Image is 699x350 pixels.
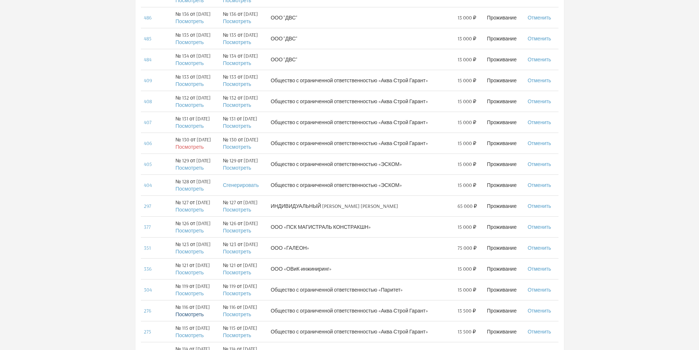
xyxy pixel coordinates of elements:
a: Отменить [528,98,551,105]
td: № 126 от [DATE] [172,216,220,237]
td: № 116 от [DATE] [172,300,220,321]
a: 297 [144,203,151,209]
a: Посмотреть [175,269,204,276]
span: 13 000 ₽ [458,56,476,63]
td: № 126 от [DATE] [220,216,267,237]
td: ООО "ДВС" [268,28,455,49]
td: Проживание [484,195,525,216]
a: Посмотреть [223,290,251,297]
a: 351 [144,245,151,251]
a: Посмотреть [223,332,251,339]
td: № 131 от [DATE] [172,112,220,133]
td: Общество с ограниченной ответственностью «ЭСКОМ» [268,154,455,174]
td: № 129 от [DATE] [172,154,220,174]
a: Посмотреть [223,144,251,150]
td: Проживание [484,321,525,342]
td: № 131 от [DATE] [220,112,267,133]
a: Посмотреть [223,39,251,46]
td: Проживание [484,216,525,237]
a: Посмотреть [223,60,251,66]
a: 409 [144,77,152,84]
td: № 123 от [DATE] [172,237,220,258]
a: Посмотреть [175,123,204,129]
span: 15 000 ₽ [458,140,476,147]
a: 336 [144,266,152,272]
td: Проживание [484,258,525,279]
a: Посмотреть [223,206,251,213]
td: № 135 от [DATE] [172,28,220,49]
td: № 132 от [DATE] [220,91,267,112]
td: Общество с ограниченной ответственностью «Аква-Строй Гарант» [268,91,455,112]
span: 65 000 ₽ [458,202,477,210]
a: Посмотреть [223,227,251,234]
a: Посмотреть [223,81,251,87]
td: Проживание [484,279,525,300]
td: Общество с ограниченной ответственностью «Аква-Строй Гарант» [268,112,455,133]
a: Посмотреть [175,206,204,213]
a: 484 [144,56,152,63]
td: Общество с ограниченной ответственностью «Аква-Строй Гарант» [268,321,455,342]
td: № 132 от [DATE] [172,91,220,112]
td: Проживание [484,28,525,49]
span: 15 000 ₽ [458,286,476,293]
a: Отменить [528,119,551,126]
a: Отменить [528,77,551,84]
td: Проживание [484,70,525,91]
td: № 134 от [DATE] [172,49,220,70]
a: 304 [144,286,152,293]
span: 15 000 ₽ [458,265,476,273]
td: ООО "ДВС" [268,49,455,70]
span: 13 000 ₽ [458,14,476,21]
a: Отменить [528,140,551,147]
a: Посмотреть [175,102,204,108]
a: Отменить [528,161,551,167]
td: Общество с ограниченной ответственностью «ЭСКОМ» [268,174,455,195]
td: № 121 от [DATE] [220,258,267,279]
td: Проживание [484,7,525,28]
a: Посмотреть [175,144,204,150]
a: Посмотреть [175,248,204,255]
span: 75 000 ₽ [458,244,477,252]
a: Посмотреть [223,123,251,129]
a: Посмотреть [175,81,204,87]
a: Посмотреть [223,102,251,108]
a: Отменить [528,56,551,63]
td: № 136 от [DATE] [220,7,267,28]
span: 15 000 ₽ [458,77,476,84]
td: № 127 от [DATE] [220,195,267,216]
a: 404 [144,182,152,188]
a: 276 [144,307,151,314]
a: Отменить [528,224,551,230]
td: № 115 от [DATE] [172,321,220,342]
a: Отменить [528,203,551,209]
td: № 115 от [DATE] [220,321,267,342]
td: № 119 от [DATE] [172,279,220,300]
a: Отменить [528,182,551,188]
a: 275 [144,328,151,335]
a: Посмотреть [175,227,204,234]
span: 15 000 ₽ [458,160,476,168]
td: Проживание [484,91,525,112]
span: 13 500 ₽ [458,328,476,335]
a: 377 [144,224,151,230]
a: Посмотреть [223,18,251,25]
td: ООО «ПСК МАГИСТРАЛЬ КОНСТРАКШН» [268,216,455,237]
span: 13 500 ₽ [458,307,476,314]
span: 15 000 ₽ [458,181,476,189]
td: Общество с ограниченной ответственностью «Аква-Строй Гарант» [268,70,455,91]
td: Проживание [484,112,525,133]
a: Отменить [528,307,551,314]
td: Проживание [484,300,525,321]
a: Отменить [528,245,551,251]
td: Проживание [484,154,525,174]
td: № 130 от [DATE] [220,133,267,154]
a: 407 [144,119,152,126]
a: Посмотреть [175,165,204,171]
a: Посмотреть [223,248,251,255]
td: № 123 от [DATE] [220,237,267,258]
a: 408 [144,98,152,105]
td: Общество с ограниченной ответственностью «Аква-Строй Гарант» [268,133,455,154]
td: Проживание [484,133,525,154]
td: Общество с ограниченной ответственностью «Паритет» [268,279,455,300]
td: № 130 от [DATE] [172,133,220,154]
